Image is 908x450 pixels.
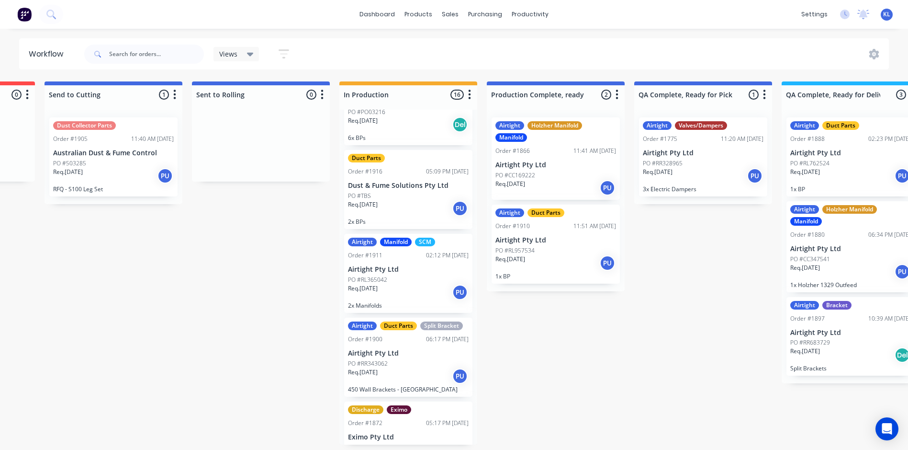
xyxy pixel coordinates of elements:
[452,285,468,300] div: PU
[348,200,378,209] p: Req. [DATE]
[437,7,463,22] div: sales
[495,147,530,155] div: Order #1866
[495,161,616,169] p: Airtight Pty Ltd
[53,135,88,143] div: Order #1905
[643,121,672,130] div: Airtight
[53,185,174,193] p: RFQ - S100 Leg Set
[527,121,582,130] div: Holzher Manifold
[790,168,820,176] p: Req. [DATE]
[348,238,377,246] div: Airtight
[600,180,615,196] div: PU
[495,171,535,180] p: PO #CC169222
[420,322,463,330] div: Split Bracket
[219,49,237,59] span: Views
[463,7,507,22] div: purchasing
[573,147,616,155] div: 11:41 AM [DATE]
[643,149,763,157] p: Airtight Pty Ltd
[348,284,378,293] p: Req. [DATE]
[790,135,825,143] div: Order #1888
[348,167,382,176] div: Order #1916
[790,301,819,310] div: Airtight
[790,205,819,214] div: Airtight
[348,322,377,330] div: Airtight
[495,222,530,231] div: Order #1910
[643,168,673,176] p: Req. [DATE]
[426,335,469,344] div: 06:17 PM [DATE]
[495,133,527,142] div: Manifold
[790,255,830,264] p: PO #CC347541
[822,205,877,214] div: Holzher Manifold
[348,134,469,141] p: 6x BPs
[822,121,859,130] div: Duct Parts
[643,159,683,168] p: PO #RR328965
[348,116,378,125] p: Req. [DATE]
[348,349,469,358] p: Airtight Pty Ltd
[452,201,468,216] div: PU
[348,368,378,377] p: Req. [DATE]
[348,108,385,116] p: PO #PO03216
[507,7,553,22] div: productivity
[875,417,898,440] div: Open Intercom Messenger
[415,238,435,246] div: SCM
[492,117,620,200] div: AirtightHolzher ManifoldManifoldOrder #186611:41 AM [DATE]Airtight Pty LtdPO #CC169222Req.[DATE]PU
[380,238,412,246] div: Manifold
[348,386,469,393] p: 450 Wall Brackets - [GEOGRAPHIC_DATA]
[796,7,832,22] div: settings
[675,121,727,130] div: Valves/Dampers
[426,167,469,176] div: 05:09 PM [DATE]
[790,159,830,168] p: PO #RL762524
[492,205,620,284] div: AirtightDuct PartsOrder #191011:51 AM [DATE]Airtight Pty LtdPO #RL957534Req.[DATE]PU1x BP
[747,168,762,184] div: PU
[53,121,116,130] div: Dust Collector Parts
[380,322,417,330] div: Duct Parts
[348,359,388,368] p: PO #RR343062
[348,433,469,441] p: Eximo Pty Ltd
[157,168,173,184] div: PU
[721,135,763,143] div: 11:20 AM [DATE]
[344,234,472,313] div: AirtightManifoldSCMOrder #191102:12 PM [DATE]Airtight Pty LtdPO #RL365042Req.[DATE]PU2x Manifolds
[452,117,468,132] div: Del
[387,405,411,414] div: Eximo
[639,117,767,196] div: AirtightValves/DampersOrder #177511:20 AM [DATE]Airtight Pty LtdPO #RR328965Req.[DATE]PU3x Electr...
[495,255,525,264] p: Req. [DATE]
[790,314,825,323] div: Order #1897
[348,218,469,225] p: 2x BPs
[131,135,174,143] div: 11:40 AM [DATE]
[348,405,383,414] div: Discharge
[29,48,68,60] div: Workflow
[348,182,469,190] p: Dust & Fume Solutions Pty Ltd
[600,255,615,271] div: PU
[348,192,371,200] p: PO #TBS
[495,246,535,255] p: PO #RL957534
[495,180,525,188] p: Req. [DATE]
[790,231,825,239] div: Order #1880
[344,150,472,229] div: Duct PartsOrder #191605:09 PM [DATE]Dust & Fume Solutions Pty LtdPO #TBSReq.[DATE]PU2x BPs
[790,347,820,356] p: Req. [DATE]
[348,154,385,162] div: Duct Parts
[348,251,382,260] div: Order #1911
[344,318,472,397] div: AirtightDuct PartsSplit BracketOrder #190006:17 PM [DATE]Airtight Pty LtdPO #RR343062Req.[DATE]PU...
[53,168,83,176] p: Req. [DATE]
[495,208,524,217] div: Airtight
[348,302,469,309] p: 2x Manifolds
[643,185,763,193] p: 3x Electric Dampers
[17,7,32,22] img: Factory
[109,45,204,64] input: Search for orders...
[53,149,174,157] p: Australian Dust & Fume Control
[495,273,616,280] p: 1x BP
[883,10,890,19] span: KL
[348,335,382,344] div: Order #1900
[426,251,469,260] div: 02:12 PM [DATE]
[822,301,852,310] div: Bracket
[400,7,437,22] div: products
[426,419,469,427] div: 05:17 PM [DATE]
[790,217,822,226] div: Manifold
[355,7,400,22] a: dashboard
[790,264,820,272] p: Req. [DATE]
[790,121,819,130] div: Airtight
[49,117,178,196] div: Dust Collector PartsOrder #190511:40 AM [DATE]Australian Dust & Fume ControlPO #503285Req.[DATE]P...
[643,135,677,143] div: Order #1775
[495,236,616,244] p: Airtight Pty Ltd
[452,369,468,384] div: PU
[573,222,616,231] div: 11:51 AM [DATE]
